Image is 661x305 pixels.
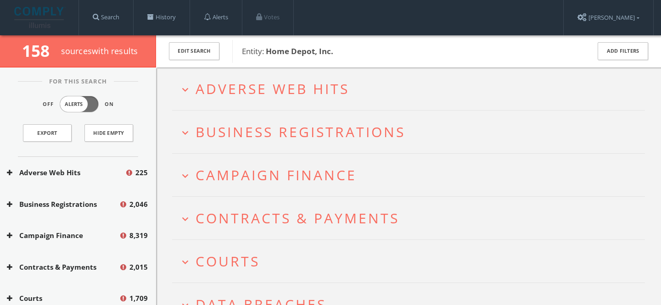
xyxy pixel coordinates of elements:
button: expand_moreContracts & Payments [179,211,645,226]
span: source s with results [61,45,138,56]
button: expand_moreCourts [179,254,645,269]
button: expand_moreBusiness Registrations [179,124,645,139]
button: Edit Search [169,42,219,60]
button: Hide Empty [84,124,133,142]
i: expand_more [179,213,191,225]
span: 2,046 [129,199,148,210]
i: expand_more [179,127,191,139]
button: Adverse Web Hits [7,167,125,178]
span: Off [43,100,54,108]
button: Business Registrations [7,199,119,210]
img: illumis [14,7,66,28]
a: Export [23,124,72,142]
button: Add Filters [598,42,648,60]
button: Campaign Finance [7,230,119,241]
button: Courts [7,293,119,304]
span: Adverse Web Hits [196,79,349,98]
button: expand_moreAdverse Web Hits [179,81,645,96]
i: expand_more [179,170,191,182]
span: Campaign Finance [196,166,357,184]
span: 1,709 [129,293,148,304]
span: Business Registrations [196,122,405,141]
span: On [105,100,114,108]
button: Contracts & Payments [7,262,119,272]
button: expand_moreCampaign Finance [179,167,645,183]
span: Entity: [242,46,333,56]
span: For This Search [42,77,114,86]
span: 2,015 [129,262,148,272]
span: 225 [135,167,148,178]
i: expand_more [179,83,191,96]
i: expand_more [179,256,191,268]
span: Courts [196,252,260,271]
span: 158 [22,40,57,61]
span: Contracts & Payments [196,209,399,227]
span: 8,319 [129,230,148,241]
b: Home Depot, Inc. [266,46,333,56]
